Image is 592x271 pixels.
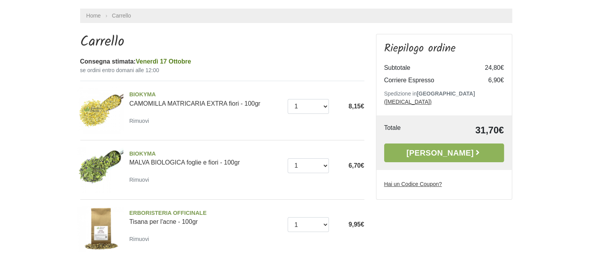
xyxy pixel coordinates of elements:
[129,177,149,183] small: Rimuovi
[384,62,473,74] td: Subtotale
[473,62,504,74] td: 24,80€
[384,123,428,137] td: Totale
[428,123,504,137] td: 31,70€
[80,57,364,66] div: Consegna stimata:
[129,90,282,107] a: BIOKYMACAMOMILLA MATRICARIA EXTRA fiori - 100gr
[136,58,191,65] span: Venerdì 17 Ottobre
[384,74,473,87] td: Corriere Espresso
[384,99,432,105] a: ([MEDICAL_DATA])
[417,90,475,97] b: [GEOGRAPHIC_DATA]
[80,9,512,23] nav: breadcrumb
[129,150,282,158] span: BIOKYMA
[86,12,101,20] a: Home
[129,234,152,244] a: Rimuovi
[112,12,131,19] a: Carrello
[77,87,124,134] img: CAMOMILLA MATRICARIA EXTRA fiori - 100gr
[129,116,152,126] a: Rimuovi
[129,150,282,166] a: BIOKYMAMALVA BIOLOGICA foglie e fiori - 100gr
[129,175,152,184] a: Rimuovi
[77,147,124,193] img: MALVA BIOLOGICA foglie e fiori - 100gr
[129,90,282,99] span: BIOKYMA
[348,221,364,228] span: 9,95€
[348,162,364,169] span: 6,70€
[129,118,149,124] small: Rimuovi
[129,209,282,218] span: ERBORISTERIA OFFICINALE
[80,34,364,51] h1: Carrello
[384,42,504,55] h3: Riepilogo ordine
[384,180,442,188] label: Hai un Codice Coupon?
[348,103,364,110] span: 8,15€
[473,74,504,87] td: 6,90€
[129,209,282,225] a: ERBORISTERIA OFFICINALETisana per l'acne - 100gr
[77,206,124,252] img: Tisana per l'acne - 100gr
[384,181,442,187] u: Hai un Codice Coupon?
[384,143,504,162] a: [PERSON_NAME]
[80,66,364,74] small: se ordini entro domani alle 12:00
[384,90,504,106] p: Spedizione in
[129,236,149,242] small: Rimuovi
